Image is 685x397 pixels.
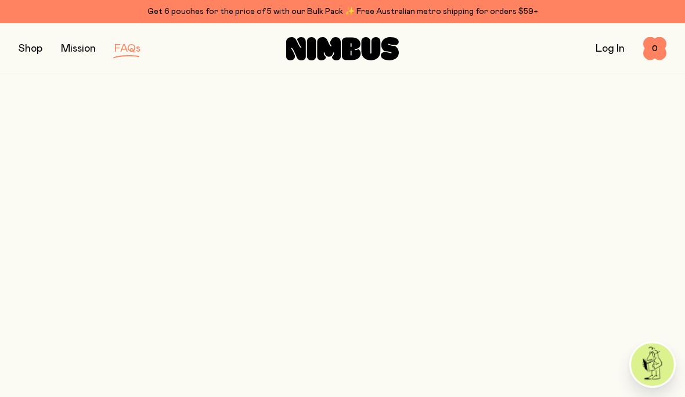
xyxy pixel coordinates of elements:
button: 0 [643,37,666,60]
a: FAQs [114,44,140,54]
div: Get 6 pouches for the price of 5 with our Bulk Pack ✨ Free Australian metro shipping for orders $59+ [19,5,666,19]
img: agent [631,343,674,386]
a: Log In [596,44,625,54]
a: Mission [61,44,96,54]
